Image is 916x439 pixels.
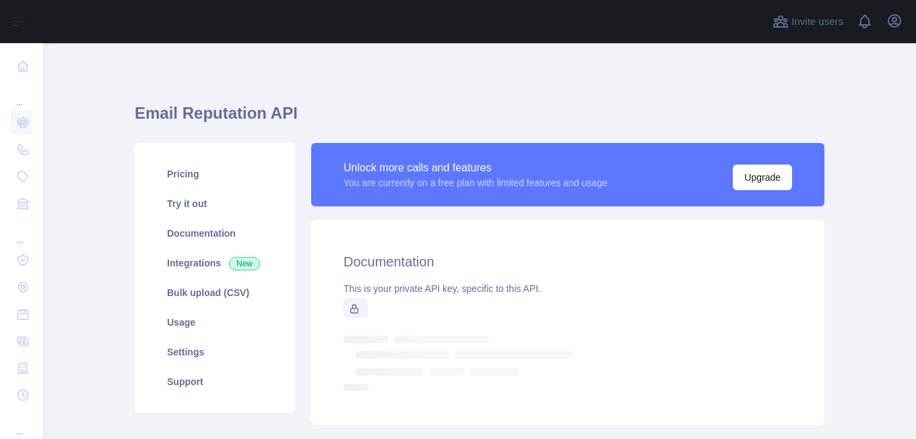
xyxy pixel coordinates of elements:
[151,248,279,278] a: Integrations New
[151,308,279,337] a: Usage
[151,189,279,218] a: Try it out
[343,176,608,189] div: You are currently on a free plan with limited features and usage
[135,103,824,135] h1: Email Reputation API
[151,367,279,397] a: Support
[11,410,32,437] div: ...
[343,252,792,271] h2: Documentation
[770,11,846,32] button: Invite users
[791,14,843,30] span: Invite users
[343,160,608,176] div: Unlock more calls and features
[343,282,792,295] div: This is your private API key, specific to this API.
[151,278,279,308] a: Bulk upload (CSV)
[151,218,279,248] a: Documentation
[11,81,32,108] div: ...
[229,257,260,270] span: New
[151,337,279,367] a: Settings
[733,165,792,190] button: Upgrade
[11,218,32,245] div: ...
[151,159,279,189] a: Pricing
